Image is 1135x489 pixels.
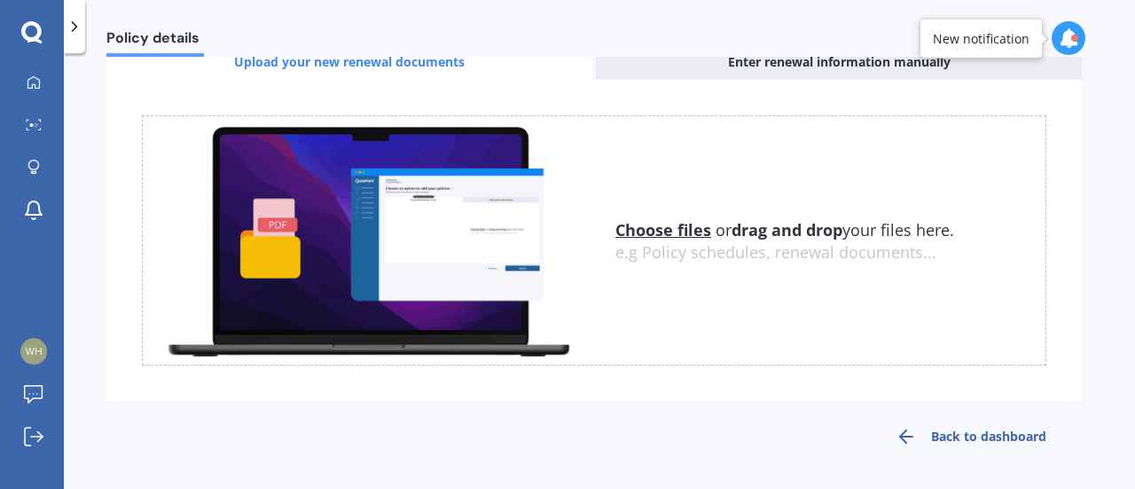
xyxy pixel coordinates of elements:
[732,219,842,241] b: drag and drop
[596,44,1082,80] div: Enter renewal information manually
[933,29,1029,47] div: New notification
[106,44,592,80] div: Upload your new renewal documents
[860,415,1082,458] a: Back to dashboard
[615,219,711,241] u: Choose files
[106,29,204,53] span: Policy details
[143,116,594,366] img: upload.de96410c8ce839c3fdd5.gif
[615,243,1045,263] div: e.g Policy schedules, renewal documents...
[20,338,47,365] img: fa593a7e39e4a0224539490190189e1e
[615,219,954,241] span: or your files here.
